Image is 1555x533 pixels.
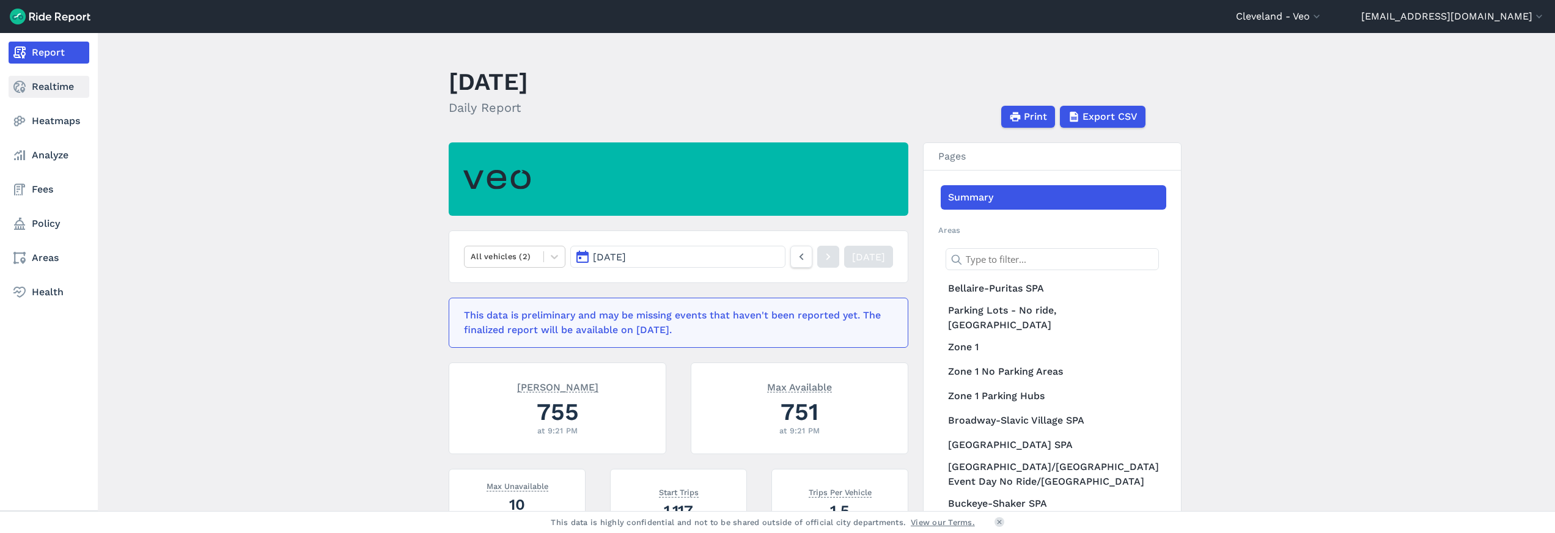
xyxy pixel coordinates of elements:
span: Max Unavailable [487,479,548,491]
h2: Daily Report [449,98,528,117]
a: Health [9,281,89,303]
button: Export CSV [1060,106,1145,128]
a: View our Terms. [911,516,975,528]
div: 1.5 [787,500,893,521]
a: Realtime [9,76,89,98]
span: [DATE] [593,251,626,263]
input: Type to filter... [946,248,1159,270]
a: [DATE] [844,246,893,268]
h2: Areas [938,224,1166,236]
a: Zone 1 Parking Hubs [941,384,1166,408]
a: Fees [9,178,89,200]
a: Policy [9,213,89,235]
button: Cleveland - Veo [1236,9,1323,24]
button: Print [1001,106,1055,128]
a: Analyze [9,144,89,166]
img: Ride Report [10,9,90,24]
a: Broadway-Slavic Village SPA [941,408,1166,433]
div: 751 [706,395,893,428]
h1: [DATE] [449,65,528,98]
a: Areas [9,247,89,269]
span: Start Trips [659,485,699,498]
div: 755 [464,395,651,428]
span: Print [1024,109,1047,124]
div: 10 [464,494,570,515]
a: Zone 1 No Parking Areas [941,359,1166,384]
div: at 9:21 PM [464,425,651,436]
span: [PERSON_NAME] [517,380,598,392]
div: at 9:21 PM [706,425,893,436]
div: 1,117 [625,500,732,521]
a: [GEOGRAPHIC_DATA] SPA [941,433,1166,457]
a: Parking Lots - No ride, [GEOGRAPHIC_DATA] [941,301,1166,335]
a: [GEOGRAPHIC_DATA]/[GEOGRAPHIC_DATA] Event Day No Ride/[GEOGRAPHIC_DATA] [941,457,1166,491]
button: [EMAIL_ADDRESS][DOMAIN_NAME] [1361,9,1545,24]
div: This data is preliminary and may be missing events that haven't been reported yet. The finalized ... [464,308,886,337]
span: Max Available [767,380,832,392]
a: Report [9,42,89,64]
a: Heatmaps [9,110,89,132]
span: Trips Per Vehicle [809,485,872,498]
a: Buckeye-Shaker SPA [941,491,1166,516]
a: Zone 1 [941,335,1166,359]
span: Export CSV [1083,109,1138,124]
a: Bellaire-Puritas SPA [941,276,1166,301]
a: Summary [941,185,1166,210]
h3: Pages [924,143,1181,171]
button: [DATE] [570,246,785,268]
img: Veo [463,163,531,196]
